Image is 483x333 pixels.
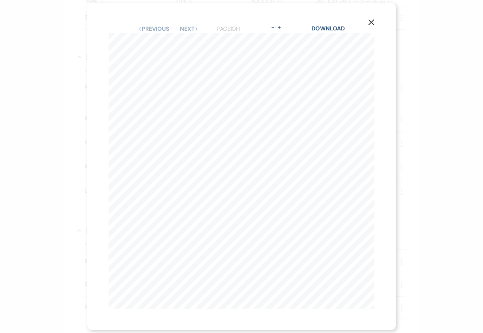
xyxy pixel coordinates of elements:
button: + [277,24,282,30]
button: Next [180,26,198,32]
button: - [270,24,275,30]
p: Page 1 of 1 [217,24,240,34]
a: Download [312,25,344,32]
button: Previous [138,26,169,32]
